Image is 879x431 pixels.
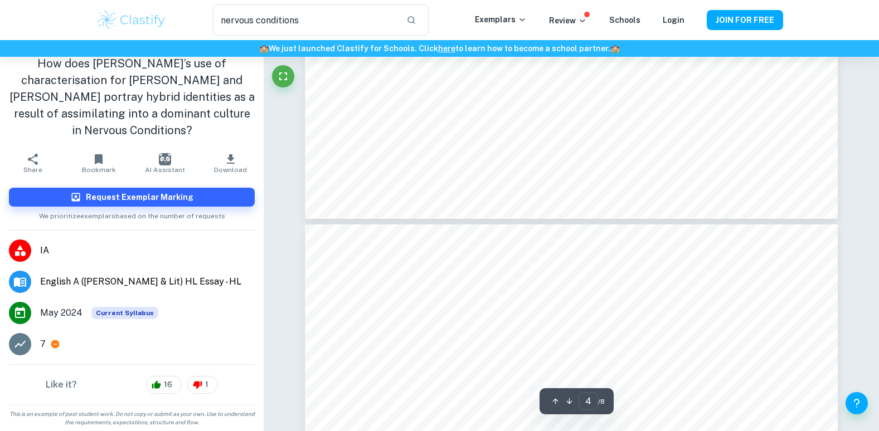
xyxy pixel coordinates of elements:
[9,188,255,207] button: Request Exemplar Marking
[199,379,215,390] span: 1
[707,10,783,30] button: JOIN FOR FREE
[159,153,171,165] img: AI Assistant
[549,14,587,27] p: Review
[96,9,167,31] img: Clastify logo
[82,166,116,174] span: Bookmark
[846,392,868,414] button: Help and Feedback
[598,396,605,406] span: / 8
[198,148,264,179] button: Download
[213,4,397,36] input: Search for any exemplars...
[663,16,684,25] a: Login
[46,378,77,391] h6: Like it?
[39,207,225,221] span: We prioritize exemplars based on the number of requests
[146,376,182,394] div: 16
[187,376,218,394] div: 1
[132,148,198,179] button: AI Assistant
[9,55,255,139] h1: How does [PERSON_NAME]’s use of characterisation for [PERSON_NAME] and [PERSON_NAME] portray hybr...
[609,16,640,25] a: Schools
[214,166,247,174] span: Download
[475,13,527,26] p: Exemplars
[4,410,259,427] span: This is an example of past student work. Do not copy or submit as your own. Use to understand the...
[40,275,255,288] span: English A ([PERSON_NAME] & Lit) HL Essay - HL
[91,307,158,319] div: This exemplar is based on the current syllabus. Feel free to refer to it for inspiration/ideas wh...
[40,337,46,351] p: 7
[438,44,455,53] a: here
[259,44,269,53] span: 🏫
[610,44,620,53] span: 🏫
[145,166,185,174] span: AI Assistant
[91,307,158,319] span: Current Syllabus
[23,166,42,174] span: Share
[272,65,294,87] button: Fullscreen
[66,148,132,179] button: Bookmark
[158,379,178,390] span: 16
[253,48,261,57] button: Report issue
[2,42,877,55] h6: We just launched Clastify for Schools. Click to learn how to become a school partner.
[40,244,255,257] span: IA
[40,306,82,320] span: May 2024
[86,191,193,203] h6: Request Exemplar Marking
